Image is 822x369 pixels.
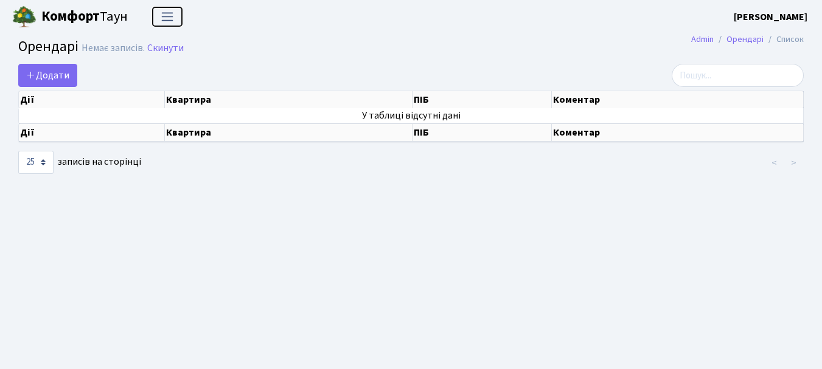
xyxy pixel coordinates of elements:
th: Коментар [552,123,804,142]
button: Переключити навігацію [152,7,183,27]
select: записів на сторінці [18,151,54,174]
img: logo.png [12,5,37,29]
td: У таблиці відсутні дані [19,108,804,123]
th: Дії [19,123,165,142]
th: Квартира [165,91,413,108]
span: Таун [41,7,128,27]
th: Дії [19,91,165,108]
span: Орендарі [18,36,78,57]
div: Немає записів. [82,43,145,54]
a: [PERSON_NAME] [734,10,807,24]
a: Скинути [147,43,184,54]
th: Коментар [552,91,804,108]
a: Додати [18,64,77,87]
th: ПІБ [413,91,552,108]
label: записів на сторінці [18,151,141,174]
a: Admin [691,33,714,46]
nav: breadcrumb [673,27,822,52]
span: Додати [26,69,69,82]
a: Орендарі [726,33,764,46]
th: ПІБ [413,123,552,142]
input: Пошук... [672,64,804,87]
li: Список [764,33,804,46]
b: Комфорт [41,7,100,26]
th: Квартира [165,123,413,142]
